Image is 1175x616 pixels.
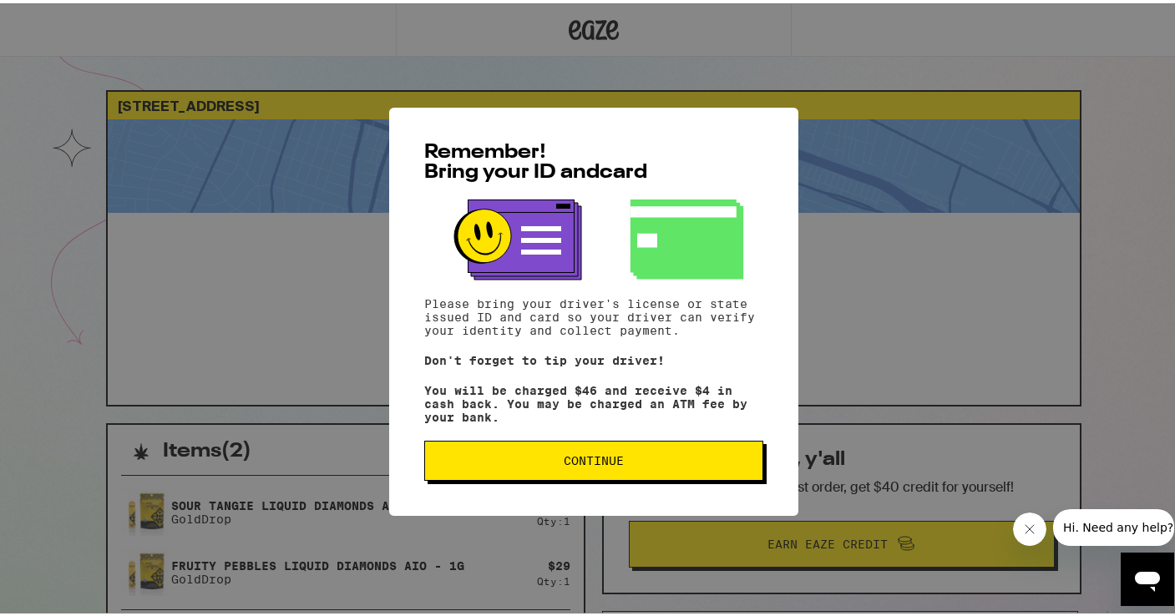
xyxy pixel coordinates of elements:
[1121,549,1174,603] iframe: Button to launch messaging window
[424,351,763,364] p: Don't forget to tip your driver!
[564,452,624,463] span: Continue
[1053,506,1174,543] iframe: Message from company
[424,294,763,334] p: Please bring your driver's license or state issued ID and card so your driver can verify your ide...
[424,139,647,179] span: Remember! Bring your ID and card
[1013,509,1046,543] iframe: Close message
[424,381,763,421] p: You will be charged $46 and receive $4 in cash back. You may be charged an ATM fee by your bank.
[424,437,763,477] button: Continue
